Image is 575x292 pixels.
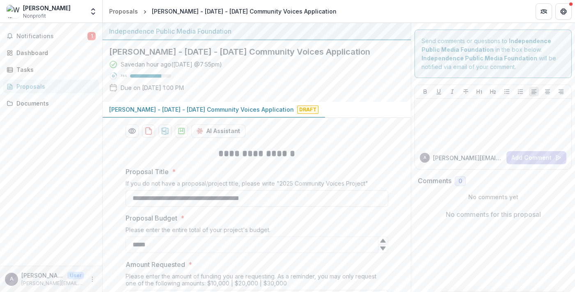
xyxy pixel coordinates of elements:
span: 0 [458,178,462,185]
div: Please enter the entire total of your project's budget. [126,226,388,237]
span: Nonprofit [23,12,46,20]
button: download-proposal [158,124,172,138]
div: Please enter the amount of funding you are requesting. As a reminder, you may only request one of... [126,273,388,290]
p: [PERSON_NAME][EMAIL_ADDRESS][DOMAIN_NAME] [21,271,64,280]
p: User [67,272,84,279]
a: Tasks [3,63,99,76]
button: Italicize [447,87,457,97]
button: Add Comment [506,151,566,164]
div: Documents [16,99,92,108]
div: If you do not have a proposal/project title, please write "2025 Community Voices Project" [126,180,388,190]
img: William Marcellus Armstrong [7,5,20,18]
button: More [87,274,97,284]
p: [PERSON_NAME][EMAIL_ADDRESS][DOMAIN_NAME] [433,154,503,162]
button: Ordered List [515,87,525,97]
p: No comments yet [418,193,568,201]
h2: Comments [418,177,451,185]
div: Saved an hour ago ( [DATE] @ 7:55pm ) [121,60,222,69]
a: Proposals [3,80,99,93]
button: download-proposal [142,124,155,138]
h2: [PERSON_NAME] - [DATE] - [DATE] Community Voices Application [109,47,391,57]
div: Proposals [16,82,92,91]
div: Dashboard [16,48,92,57]
button: Preview 513fb8d5-54f3-40b7-b644-cbc1b057e1cd-0.pdf [126,124,139,138]
button: Align Center [543,87,552,97]
button: Partners [536,3,552,20]
p: [PERSON_NAME] - [DATE] - [DATE] Community Voices Application [109,105,294,114]
div: Proposals [109,7,138,16]
div: [PERSON_NAME] - [DATE] - [DATE] Community Voices Application [152,7,337,16]
button: download-proposal [175,124,188,138]
button: Strike [461,87,471,97]
div: armstrong.wm@gmail.com [424,156,426,160]
p: No comments for this proposal [446,209,541,219]
button: Notifications1 [3,30,99,43]
nav: breadcrumb [106,5,340,17]
span: 1 [87,32,96,40]
button: Bold [420,87,430,97]
button: Heading 2 [488,87,498,97]
button: Bullet List [502,87,512,97]
div: [PERSON_NAME] [23,4,71,12]
p: Proposal Budget [126,213,177,223]
button: Open entity switcher [87,3,99,20]
button: Heading 1 [474,87,484,97]
p: Amount Requested [126,260,185,269]
a: Dashboard [3,46,99,60]
div: Tasks [16,65,92,74]
button: Align Right [556,87,566,97]
button: Align Left [529,87,539,97]
button: Underline [434,87,444,97]
button: AI Assistant [191,124,245,138]
a: Documents [3,97,99,110]
p: Proposal Title [126,167,169,177]
span: Draft [297,106,318,114]
div: Independence Public Media Foundation [109,26,404,36]
button: Get Help [555,3,572,20]
p: Due on [DATE] 1:00 PM [121,83,184,92]
strong: Independence Public Media Foundation [422,55,537,62]
div: Send comments or questions to in the box below. will be notified via email of your comment. [415,30,572,78]
p: 76 % [121,73,127,79]
div: armstrong.wm@gmail.com [10,276,14,282]
span: Notifications [16,33,87,40]
p: [PERSON_NAME][EMAIL_ADDRESS][DOMAIN_NAME] [21,280,84,287]
a: Proposals [106,5,141,17]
